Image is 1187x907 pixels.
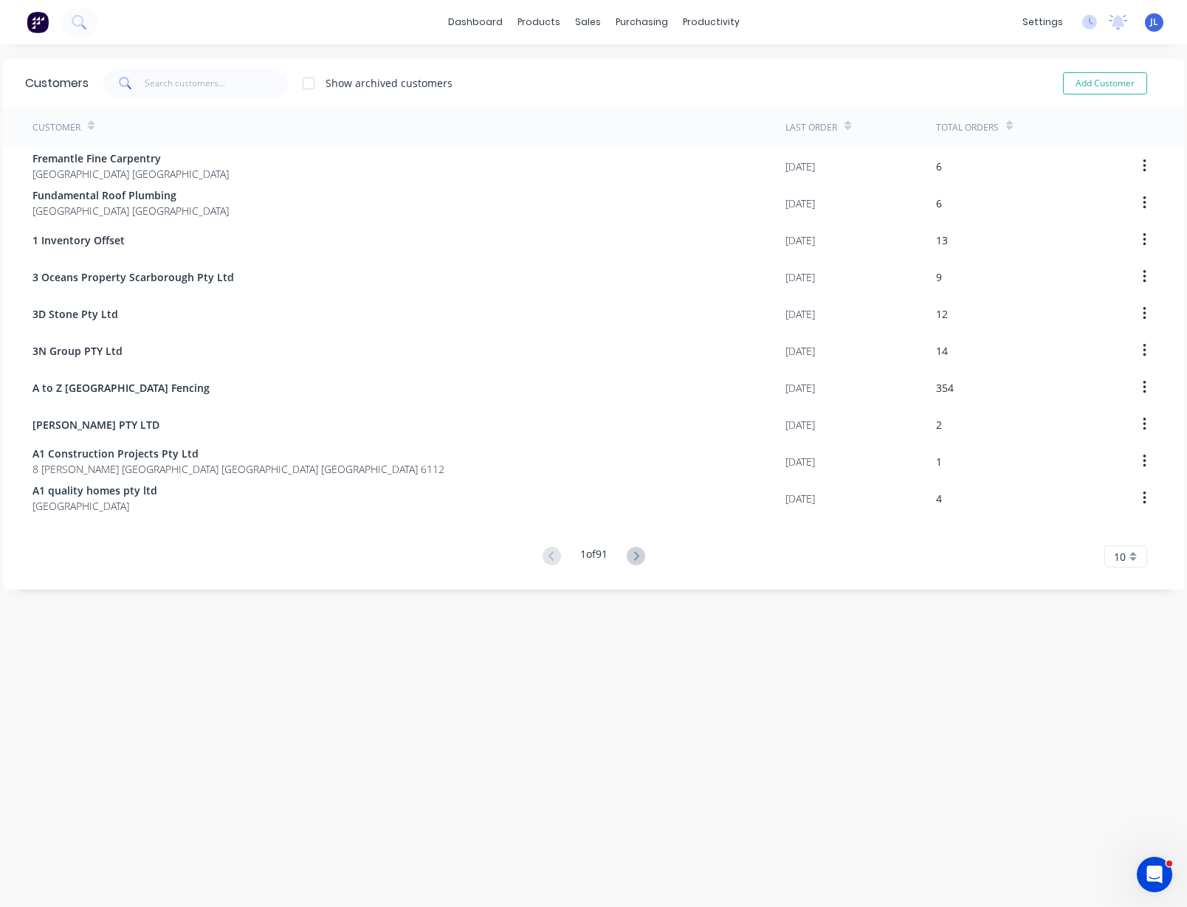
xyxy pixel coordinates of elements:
[441,11,510,33] a: dashboard
[32,232,125,248] span: 1 Inventory Offset
[936,269,942,285] div: 9
[580,546,608,568] div: 1 of 91
[145,69,289,98] input: Search customers...
[32,417,159,432] span: [PERSON_NAME] PTY LTD
[32,306,118,322] span: 3D Stone Pty Ltd
[25,75,89,92] div: Customers
[785,269,815,285] div: [DATE]
[785,491,815,506] div: [DATE]
[936,454,942,469] div: 1
[32,121,80,134] div: Customer
[32,483,157,498] span: A1 quality homes pty ltd
[326,75,453,91] div: Show archived customers
[32,269,234,285] span: 3 Oceans Property Scarborough Pty Ltd
[936,196,942,211] div: 6
[785,343,815,359] div: [DATE]
[785,454,815,469] div: [DATE]
[32,446,444,461] span: A1 Construction Projects Pty Ltd
[1063,72,1147,94] button: Add Customer
[785,121,837,134] div: Last Order
[27,11,49,33] img: Factory
[32,343,123,359] span: 3N Group PTY Ltd
[32,498,157,514] span: [GEOGRAPHIC_DATA]
[32,187,229,203] span: Fundamental Roof Plumbing
[936,306,948,322] div: 12
[32,461,444,477] span: 8 [PERSON_NAME] [GEOGRAPHIC_DATA] [GEOGRAPHIC_DATA] [GEOGRAPHIC_DATA] 6112
[32,151,229,166] span: Fremantle Fine Carpentry
[785,306,815,322] div: [DATE]
[936,121,999,134] div: Total Orders
[568,11,608,33] div: sales
[1015,11,1070,33] div: settings
[785,232,815,248] div: [DATE]
[936,343,948,359] div: 14
[936,159,942,174] div: 6
[608,11,675,33] div: purchasing
[32,166,229,182] span: [GEOGRAPHIC_DATA] [GEOGRAPHIC_DATA]
[936,380,954,396] div: 354
[32,380,210,396] span: A to Z [GEOGRAPHIC_DATA] Fencing
[785,417,815,432] div: [DATE]
[1150,15,1158,29] span: JL
[510,11,568,33] div: products
[1137,857,1172,892] iframe: Intercom live chat
[1114,549,1126,565] span: 10
[785,196,815,211] div: [DATE]
[785,380,815,396] div: [DATE]
[936,417,942,432] div: 2
[936,232,948,248] div: 13
[675,11,747,33] div: productivity
[936,491,942,506] div: 4
[785,159,815,174] div: [DATE]
[32,203,229,218] span: [GEOGRAPHIC_DATA] [GEOGRAPHIC_DATA]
